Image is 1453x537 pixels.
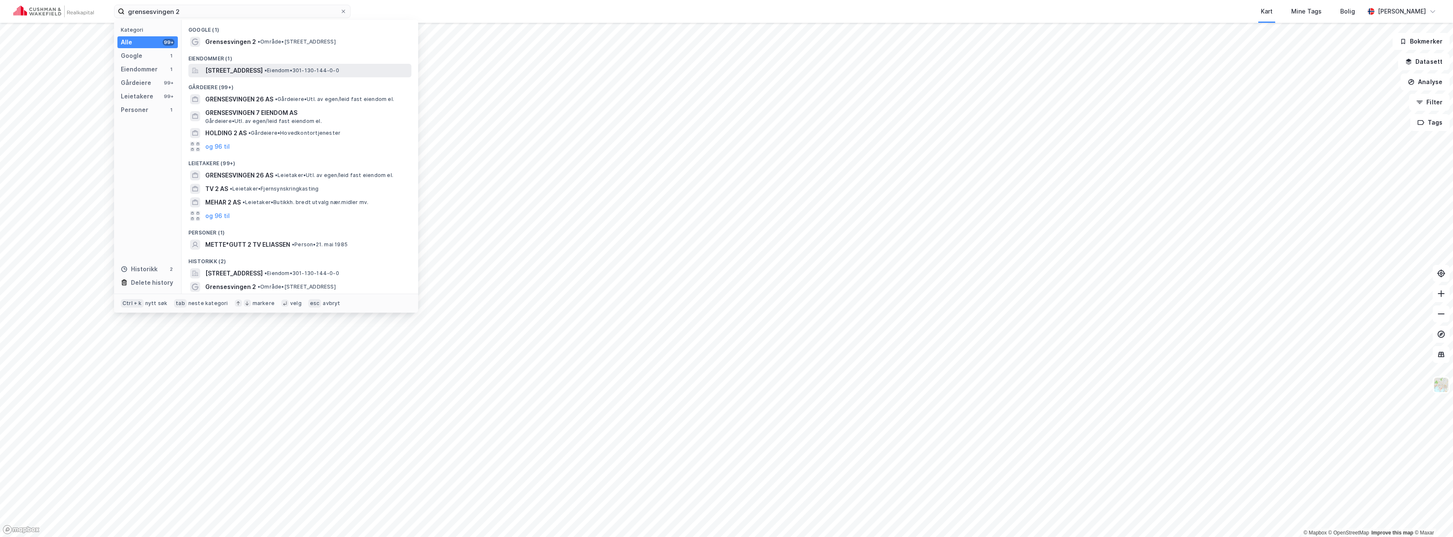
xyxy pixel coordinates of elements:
[1340,6,1355,16] div: Bolig
[205,94,273,104] span: GRENSESVINGEN 26 AS
[168,266,174,273] div: 2
[125,5,340,18] input: Søk på adresse, matrikkel, gårdeiere, leietakere eller personer
[290,300,302,307] div: velg
[275,172,393,179] span: Leietaker • Utl. av egen/leid fast eiendom el.
[163,93,174,100] div: 99+
[121,64,158,74] div: Eiendommer
[242,199,245,205] span: •
[163,39,174,46] div: 99+
[121,37,132,47] div: Alle
[168,66,174,73] div: 1
[205,211,230,221] button: og 96 til
[121,105,148,115] div: Personer
[264,270,267,276] span: •
[3,525,40,534] a: Mapbox homepage
[182,153,418,169] div: Leietakere (99+)
[230,185,318,192] span: Leietaker • Fjernsynskringkasting
[275,172,278,178] span: •
[1398,53,1450,70] button: Datasett
[258,38,336,45] span: Område • [STREET_ADDRESS]
[1433,377,1449,393] img: Z
[121,299,144,308] div: Ctrl + k
[1409,94,1450,111] button: Filter
[264,67,339,74] span: Eiendom • 301-130-144-0-0
[248,130,251,136] span: •
[258,283,260,290] span: •
[174,299,187,308] div: tab
[275,96,394,103] span: Gårdeiere • Utl. av egen/leid fast eiendom el.
[205,282,256,292] span: Grensesvingen 2
[145,300,168,307] div: nytt søk
[168,106,174,113] div: 1
[121,91,153,101] div: Leietakere
[275,96,278,102] span: •
[1261,6,1273,16] div: Kart
[205,268,263,278] span: [STREET_ADDRESS]
[121,264,158,274] div: Historikk
[205,118,322,125] span: Gårdeiere • Utl. av egen/leid fast eiendom el.
[182,49,418,64] div: Eiendommer (1)
[205,108,408,118] span: GRENSESVINGEN 7 EIENDOM AS
[1378,6,1426,16] div: [PERSON_NAME]
[1393,33,1450,50] button: Bokmerker
[205,37,256,47] span: Grensesvingen 2
[1411,496,1453,537] iframe: Chat Widget
[258,283,336,290] span: Område • [STREET_ADDRESS]
[205,142,230,152] button: og 96 til
[1328,530,1369,536] a: OpenStreetMap
[168,52,174,59] div: 1
[205,240,290,250] span: METTE*GUTT 2 TV ELIASSEN
[292,241,294,248] span: •
[182,223,418,238] div: Personer (1)
[242,199,368,206] span: Leietaker • Butikkh. bredt utvalg nær.midler mv.
[121,78,151,88] div: Gårdeiere
[14,5,94,17] img: cushman-wakefield-realkapital-logo.202ea83816669bd177139c58696a8fa1.svg
[258,38,260,45] span: •
[248,130,340,136] span: Gårdeiere • Hovedkontortjenester
[205,128,247,138] span: HOLDING 2 AS
[1401,74,1450,90] button: Analyse
[292,241,348,248] span: Person • 21. mai 1985
[205,197,241,207] span: MEHAR 2 AS
[163,79,174,86] div: 99+
[188,300,228,307] div: neste kategori
[1291,6,1322,16] div: Mine Tags
[121,51,142,61] div: Google
[205,65,263,76] span: [STREET_ADDRESS]
[205,184,228,194] span: TV 2 AS
[131,278,173,288] div: Delete history
[264,67,267,74] span: •
[308,299,321,308] div: esc
[323,300,340,307] div: avbryt
[182,251,418,267] div: Historikk (2)
[1410,114,1450,131] button: Tags
[1411,496,1453,537] div: Kontrollprogram for chat
[1371,530,1413,536] a: Improve this map
[121,27,178,33] div: Kategori
[230,185,232,192] span: •
[1303,530,1327,536] a: Mapbox
[182,20,418,35] div: Google (1)
[205,170,273,180] span: GRENSESVINGEN 26 AS
[264,270,339,277] span: Eiendom • 301-130-144-0-0
[182,77,418,93] div: Gårdeiere (99+)
[253,300,275,307] div: markere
